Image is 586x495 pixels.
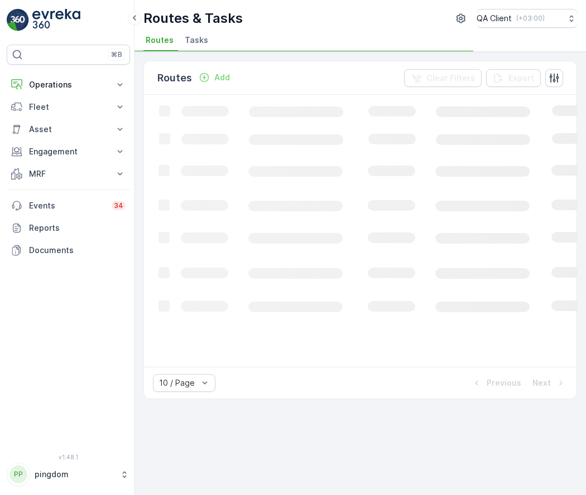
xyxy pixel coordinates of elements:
button: Next [531,376,568,390]
p: ( +03:00 ) [516,14,545,23]
span: v 1.48.1 [7,454,130,460]
button: Export [486,69,541,87]
button: Previous [470,376,522,390]
a: Events34 [7,195,130,217]
img: logo_light-DOdMpM7g.png [32,9,80,31]
a: Documents [7,239,130,261]
button: Asset [7,118,130,140]
p: 34 [114,201,123,210]
a: Reports [7,217,130,239]
p: pingdom [35,469,114,480]
p: Next [532,377,551,389]
p: QA Client [477,13,512,24]
p: Documents [29,245,126,256]
p: Reports [29,222,126,234]
img: logo [7,9,29,31]
button: QA Client(+03:00) [477,9,577,28]
p: Clear Filters [426,72,475,84]
button: Fleet [7,96,130,118]
p: MRF [29,168,108,179]
p: Fleet [29,101,108,113]
div: PP [9,465,27,483]
p: Add [214,72,230,83]
span: Tasks [185,35,208,46]
p: Routes & Tasks [143,9,243,27]
p: ⌘B [111,50,122,59]
p: Routes [157,70,192,86]
p: Operations [29,79,108,90]
button: Engagement [7,140,130,163]
button: Add [194,71,234,84]
span: Routes [146,35,174,46]
p: Asset [29,124,108,135]
p: Events [29,200,105,211]
button: PPpingdom [7,463,130,486]
button: Clear Filters [404,69,482,87]
p: Previous [487,377,521,389]
p: Export [508,72,534,84]
p: Engagement [29,146,108,157]
button: Operations [7,74,130,96]
button: MRF [7,163,130,185]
